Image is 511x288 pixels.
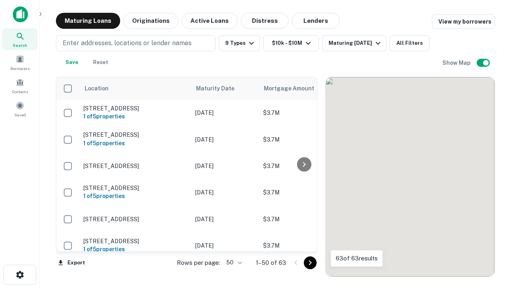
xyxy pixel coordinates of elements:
[83,238,187,245] p: [STREET_ADDRESS]
[442,58,472,67] h6: Show Map
[390,35,430,51] button: All Filters
[195,162,255,170] p: [DATE]
[195,215,255,224] p: [DATE]
[83,162,187,170] p: [STREET_ADDRESS]
[256,258,286,268] p: 1–50 of 63
[79,77,191,100] th: Location
[263,35,319,51] button: $10k - $10M
[83,105,187,112] p: [STREET_ADDRESS]
[2,75,38,96] a: Contacts
[259,77,347,100] th: Mortgage Amount
[196,84,245,93] span: Maturity Date
[195,241,255,250] p: [DATE]
[182,13,238,29] button: Active Loans
[83,184,187,192] p: [STREET_ADDRESS]
[195,108,255,117] p: [DATE]
[13,42,27,48] span: Search
[304,256,317,269] button: Go to next page
[2,28,38,50] a: Search
[263,188,343,197] p: $3.7M
[56,35,216,51] button: Enter addresses, locations or lender names
[195,135,255,144] p: [DATE]
[2,52,38,73] a: Borrowers
[123,13,178,29] button: Originations
[12,88,28,95] span: Contacts
[56,257,87,269] button: Export
[177,258,220,268] p: Rows per page:
[88,54,113,70] button: Reset
[14,112,26,118] span: Saved
[83,131,187,138] p: [STREET_ADDRESS]
[83,192,187,200] h6: 1 of 5 properties
[263,162,343,170] p: $3.7M
[83,112,187,121] h6: 1 of 5 properties
[63,38,192,48] p: Enter addresses, locations or lender names
[195,188,255,197] p: [DATE]
[10,65,30,72] span: Borrowers
[263,108,343,117] p: $3.7M
[83,216,187,223] p: [STREET_ADDRESS]
[263,135,343,144] p: $3.7M
[263,215,343,224] p: $3.7M
[336,254,378,263] p: 63 of 63 results
[322,35,386,51] button: Maturing [DATE]
[432,14,495,29] a: View my borrowers
[471,198,511,237] iframe: Chat Widget
[191,77,259,100] th: Maturity Date
[219,35,260,51] button: 9 Types
[223,257,243,268] div: 50
[13,6,28,22] img: capitalize-icon.png
[59,54,85,70] button: Save your search to get updates of matches that match your search criteria.
[56,13,120,29] button: Maturing Loans
[329,38,383,48] div: Maturing [DATE]
[2,98,38,120] a: Saved
[241,13,289,29] button: Distress
[264,84,325,93] span: Mortgage Amount
[263,241,343,250] p: $3.7M
[84,84,109,93] span: Location
[326,77,495,276] div: 0 0
[292,13,340,29] button: Lenders
[83,139,187,148] h6: 1 of 5 properties
[83,245,187,254] h6: 1 of 5 properties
